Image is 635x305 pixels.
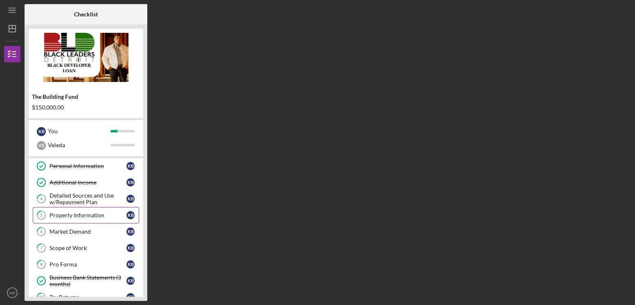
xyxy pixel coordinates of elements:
[33,223,139,240] a: 6Market DemandKB
[33,191,139,207] a: 4Detailed Sources and Use w/Repayment PlanKB
[40,262,43,267] tspan: 8
[50,163,126,169] div: Personal Information
[4,285,20,301] button: KB
[126,228,135,236] div: K B
[126,178,135,187] div: K B
[126,162,135,170] div: K B
[126,260,135,269] div: K B
[50,294,126,300] div: Tax Returns
[39,295,44,300] tspan: 10
[50,228,126,235] div: Market Demand
[40,213,43,218] tspan: 5
[50,274,126,287] div: Business Bank Statements (3 months)
[29,33,143,82] img: Product logo
[32,93,140,100] div: The Building Fund
[37,127,46,136] div: K B
[50,261,126,268] div: Pro Forma
[74,11,98,18] b: Checklist
[33,158,139,174] a: Personal InformationKB
[126,244,135,252] div: K B
[37,141,46,150] div: V S
[126,277,135,285] div: K B
[50,192,126,205] div: Detailed Sources and Use w/Repayment Plan
[33,256,139,273] a: 8Pro FormaKB
[33,240,139,256] a: 7Scope of WorkKB
[33,174,139,191] a: Additional IncomeKB
[50,245,126,251] div: Scope of Work
[126,195,135,203] div: K B
[40,246,43,251] tspan: 7
[32,104,140,111] div: $150,000.00
[126,211,135,219] div: K B
[40,229,43,234] tspan: 6
[48,124,110,138] div: You
[10,291,15,295] text: KB
[126,293,135,301] div: K B
[48,138,110,152] div: Veleda
[50,179,126,186] div: Additional Income
[33,207,139,223] a: 5Property InformationKB
[40,196,43,202] tspan: 4
[33,273,139,289] a: Business Bank Statements (3 months)KB
[50,212,126,219] div: Property Information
